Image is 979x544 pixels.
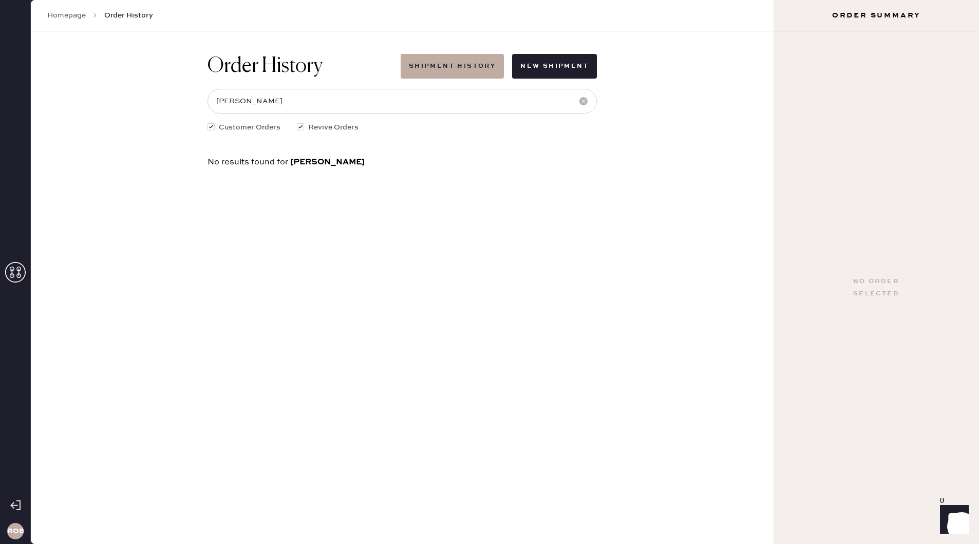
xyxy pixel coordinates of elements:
[7,528,24,535] h3: ROBCA
[208,89,597,114] input: Search by order number, customer name, email or phone number
[104,10,153,21] span: Order History
[401,54,504,79] button: Shipment History
[290,157,365,167] span: [PERSON_NAME]
[853,275,899,300] div: No order selected
[774,10,979,21] h3: Order Summary
[208,54,323,79] h1: Order History
[308,122,359,133] span: Revive Orders
[219,122,280,133] span: Customer Orders
[512,54,597,79] button: New Shipment
[208,158,597,166] div: No results found for
[47,10,86,21] a: Homepage
[930,498,974,542] iframe: Front Chat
